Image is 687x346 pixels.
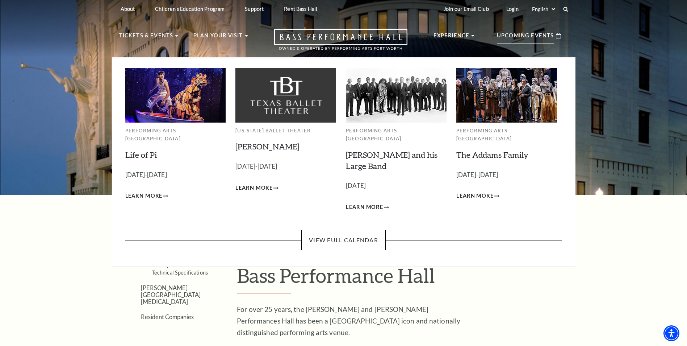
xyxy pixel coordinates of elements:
[193,31,243,44] p: Plan Your Visit
[248,29,433,57] a: Open this option
[235,127,336,135] p: [US_STATE] Ballet Theater
[663,325,679,341] div: Accessibility Menu
[456,191,499,201] a: Learn More The Addams Family
[346,203,383,212] span: Learn More
[125,170,226,180] p: [DATE]-[DATE]
[235,184,278,193] a: Learn More Peter Pan
[237,304,472,338] p: For over 25 years, the [PERSON_NAME] and [PERSON_NAME] Performances Hall has been a [GEOGRAPHIC_D...
[125,127,226,143] p: Performing Arts [GEOGRAPHIC_DATA]
[141,313,194,320] a: Resident Companies
[125,150,157,160] a: Life of Pi
[235,141,299,151] a: [PERSON_NAME]
[346,203,389,212] a: Learn More Lyle Lovett and his Large Band
[456,127,557,143] p: Performing Arts [GEOGRAPHIC_DATA]
[433,31,470,44] p: Experience
[121,6,135,12] p: About
[531,6,556,13] select: Select:
[346,68,447,122] img: Performing Arts Fort Worth
[284,6,317,12] p: Rent Bass Hall
[235,68,336,122] img: Texas Ballet Theater
[155,6,225,12] p: Children's Education Program
[346,127,447,143] p: Performing Arts [GEOGRAPHIC_DATA]
[141,284,201,305] a: [PERSON_NAME][GEOGRAPHIC_DATA][MEDICAL_DATA]
[301,230,386,250] a: View Full Calendar
[237,264,568,293] h1: Bass Performance Hall
[125,191,163,201] span: Learn More
[245,6,264,12] p: Support
[152,269,208,276] a: Technical Specifications
[125,68,226,122] img: Performing Arts Fort Worth
[235,184,273,193] span: Learn More
[346,150,437,171] a: [PERSON_NAME] and his Large Band
[456,68,557,122] img: Performing Arts Fort Worth
[346,181,447,191] p: [DATE]
[125,191,168,201] a: Learn More Life of Pi
[456,150,528,160] a: The Addams Family
[456,191,494,201] span: Learn More
[119,31,173,44] p: Tickets & Events
[497,31,554,44] p: Upcoming Events
[456,170,557,180] p: [DATE]-[DATE]
[235,161,336,172] p: [DATE]-[DATE]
